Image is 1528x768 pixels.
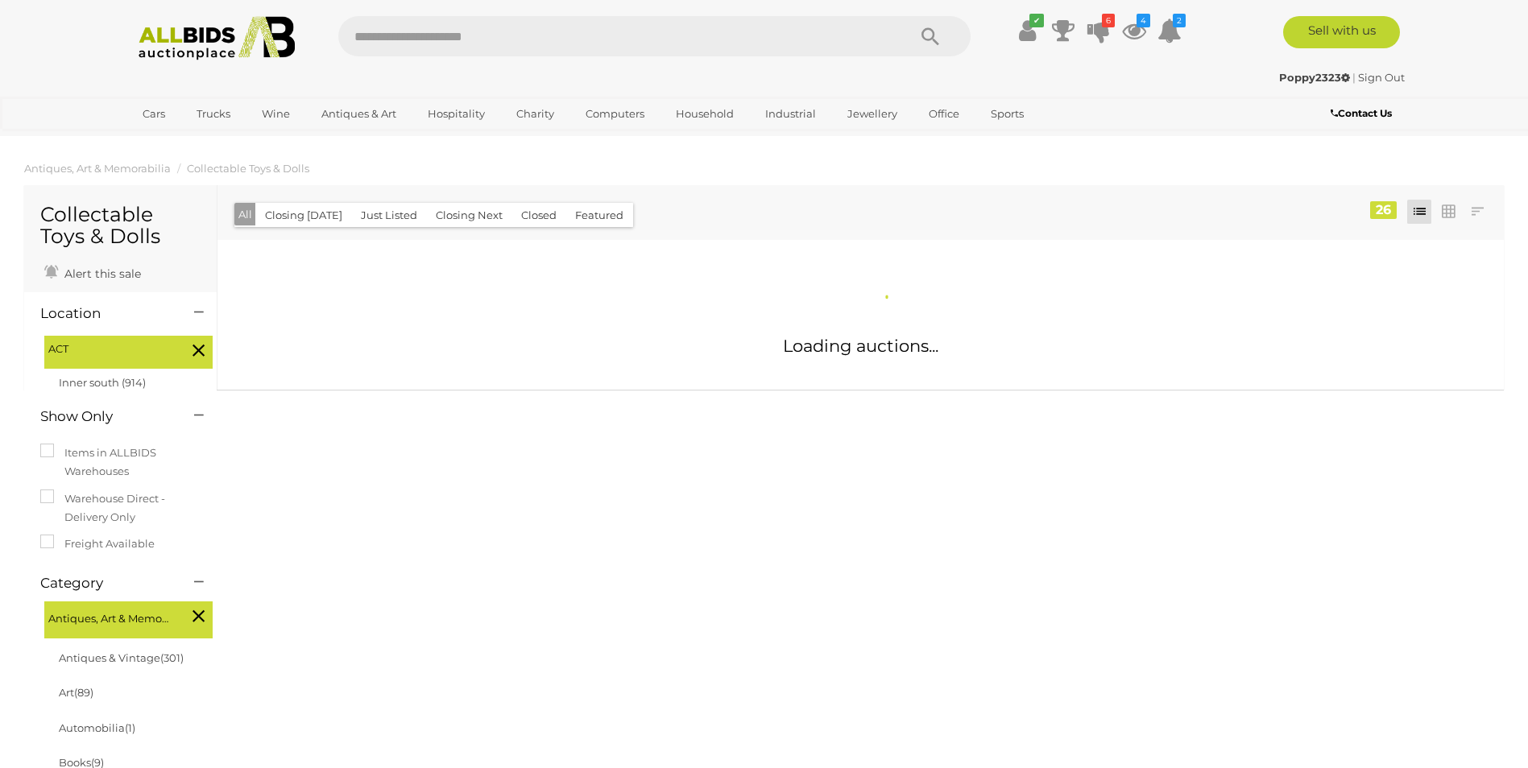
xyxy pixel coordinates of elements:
[40,204,201,248] h1: Collectable Toys & Dolls
[311,101,407,127] a: Antiques & Art
[1283,16,1400,48] a: Sell with us
[60,266,141,281] span: Alert this sale
[40,260,145,284] a: Alert this sale
[40,444,201,481] label: Items in ALLBIDS Warehouses
[511,203,566,228] button: Closed
[1370,201,1397,219] div: 26
[130,16,304,60] img: Allbids.com.au
[186,101,241,127] a: Trucks
[59,376,146,389] a: Inner south (914)
[255,203,352,228] button: Closing [DATE]
[1279,71,1352,84] a: Poppy2323
[132,101,176,127] a: Cars
[426,203,512,228] button: Closing Next
[1358,71,1405,84] a: Sign Out
[40,576,170,591] h4: Category
[24,162,171,175] a: Antiques, Art & Memorabilia
[74,686,93,699] span: (89)
[351,203,427,228] button: Just Listed
[40,535,155,553] label: Freight Available
[1029,14,1044,27] i: ✔
[1016,16,1040,45] a: ✔
[59,686,93,699] a: Art(89)
[1352,71,1356,84] span: |
[565,203,633,228] button: Featured
[40,306,170,321] h4: Location
[783,336,938,356] span: Loading auctions...
[575,101,655,127] a: Computers
[1087,16,1111,45] a: 6
[40,489,201,527] label: Warehouse Direct - Delivery Only
[160,651,184,664] span: (301)
[1331,105,1396,122] a: Contact Us
[755,101,826,127] a: Industrial
[1157,16,1182,45] a: 2
[59,721,135,734] a: Automobilia(1)
[1331,107,1392,119] b: Contact Us
[1102,14,1115,27] i: 6
[1122,16,1146,45] a: 4
[251,101,300,127] a: Wine
[890,16,971,56] button: Search
[980,101,1034,127] a: Sports
[48,340,169,358] span: ACT
[59,651,184,664] a: Antiques & Vintage(301)
[125,721,135,734] span: (1)
[48,605,169,628] span: Antiques, Art & Memorabilia
[506,101,565,127] a: Charity
[234,203,256,226] button: All
[417,101,495,127] a: Hospitality
[187,162,309,175] a: Collectable Toys & Dolls
[1137,14,1150,27] i: 4
[837,101,908,127] a: Jewellery
[1279,71,1350,84] strong: Poppy2323
[1173,14,1186,27] i: 2
[918,101,970,127] a: Office
[665,101,744,127] a: Household
[132,127,267,154] a: [GEOGRAPHIC_DATA]
[40,409,170,424] h4: Show Only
